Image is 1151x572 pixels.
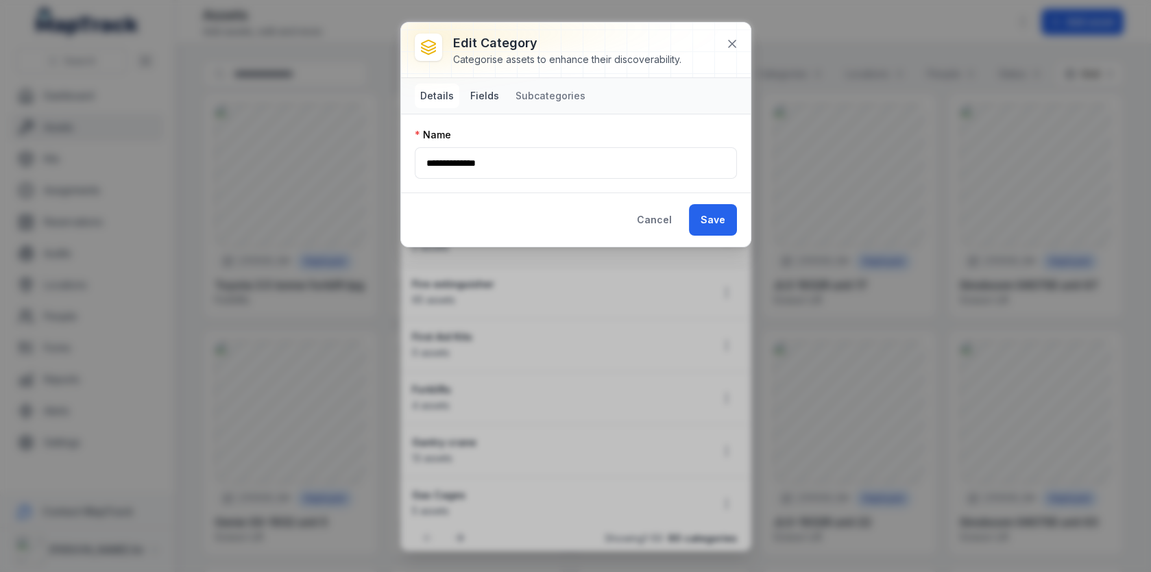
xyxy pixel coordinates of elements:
[465,84,505,108] button: Fields
[415,128,451,142] label: Name
[689,204,737,236] button: Save
[625,204,683,236] button: Cancel
[510,84,591,108] button: Subcategories
[453,34,681,53] h3: Edit category
[415,84,459,108] button: Details
[453,53,681,66] div: Categorise assets to enhance their discoverability.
